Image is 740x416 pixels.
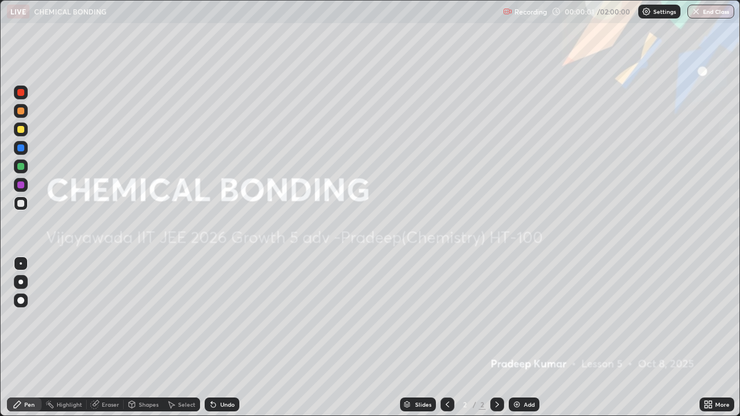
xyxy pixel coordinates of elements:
img: recording.375f2c34.svg [503,7,512,16]
div: Slides [415,402,431,407]
div: Undo [220,402,235,407]
p: LIVE [10,7,26,16]
div: 2 [459,401,471,408]
div: Add [524,402,535,407]
p: Settings [653,9,676,14]
img: end-class-cross [691,7,701,16]
div: Pen [24,402,35,407]
img: class-settings-icons [642,7,651,16]
img: add-slide-button [512,400,521,409]
div: / [473,401,476,408]
div: More [715,402,730,407]
button: End Class [687,5,734,18]
p: CHEMICAL BONDING [34,7,106,16]
div: Shapes [139,402,158,407]
div: 2 [479,399,486,410]
div: Select [178,402,195,407]
div: Eraser [102,402,119,407]
div: Highlight [57,402,82,407]
p: Recording [515,8,547,16]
